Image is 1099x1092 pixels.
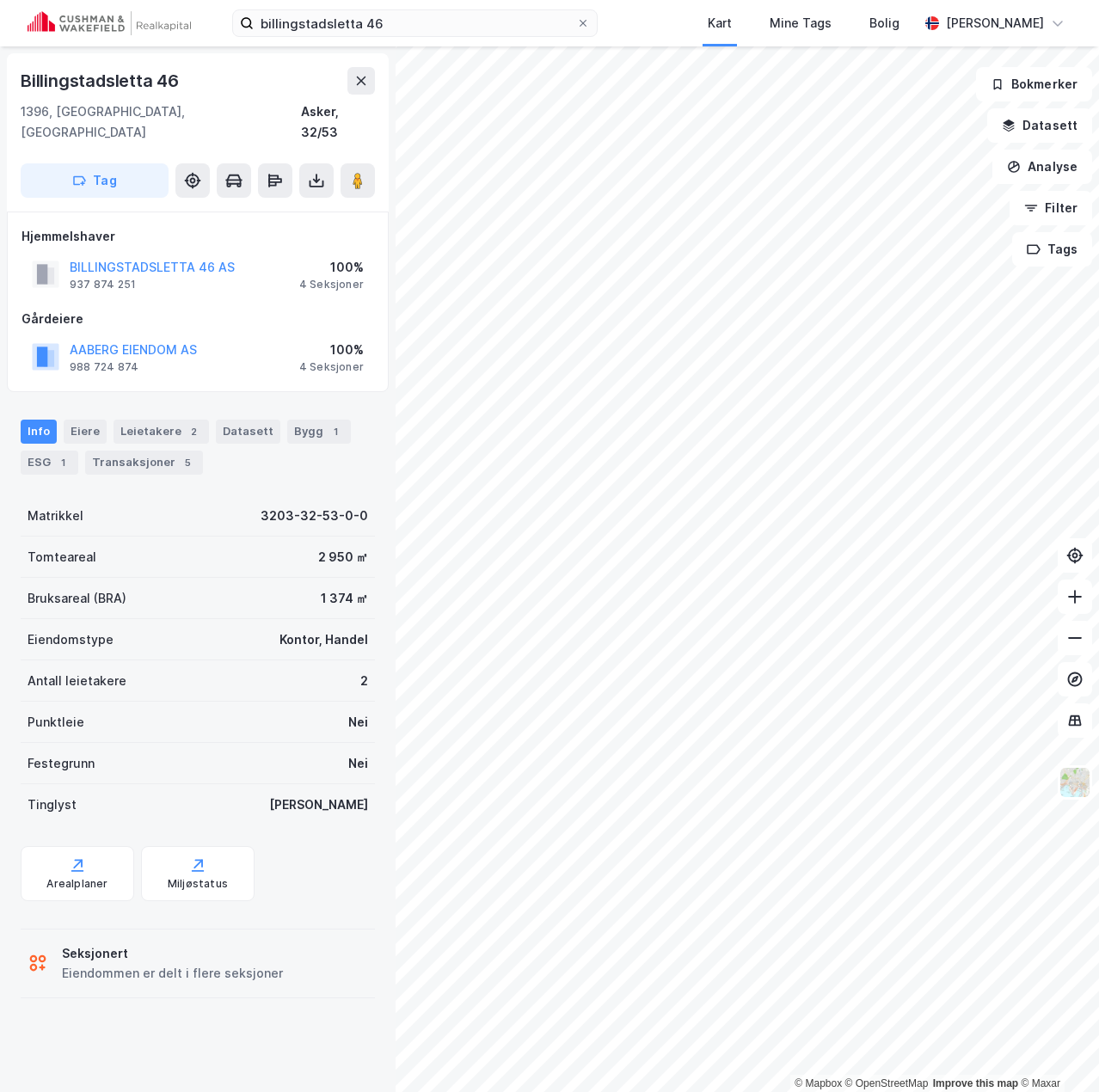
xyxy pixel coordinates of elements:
[869,13,899,34] div: Bolig
[62,963,283,984] div: Eiendommen er delt i flere seksjoner
[348,753,368,774] div: Nei
[770,13,832,34] div: Mine Tags
[21,309,374,329] div: Gårdeiere
[946,13,1044,34] div: [PERSON_NAME]
[987,108,1092,143] button: Datasett
[1013,1009,1099,1092] iframe: Chat Widget
[70,278,136,291] div: 937 874 251
[254,10,576,36] input: Søk på adresse, matrikkel, gårdeiere, leietakere eller personer
[1010,191,1092,225] button: Filter
[46,877,107,891] div: Arealplaner
[299,257,364,278] div: 100%
[21,451,78,475] div: ESG
[21,226,374,247] div: Hjemmelshaver
[1012,232,1092,267] button: Tags
[185,423,202,440] div: 2
[795,1077,842,1089] a: Mapbox
[21,101,301,143] div: 1396, [GEOGRAPHIC_DATA], [GEOGRAPHIC_DATA]
[279,629,368,650] div: Kontor, Handel
[28,547,96,567] div: Tomteareal
[28,712,84,733] div: Punktleie
[28,11,191,35] img: cushman-wakefield-realkapital-logo.202ea83816669bd177139c58696a8fa1.svg
[933,1077,1018,1089] a: Improve this map
[976,67,1092,101] button: Bokmerker
[85,451,203,475] div: Transaksjoner
[261,506,368,526] div: 3203-32-53-0-0
[348,712,368,733] div: Nei
[28,506,83,526] div: Matrikkel
[708,13,732,34] div: Kart
[21,163,169,198] button: Tag
[64,420,107,444] div: Eiere
[179,454,196,471] div: 5
[269,794,368,815] div: [PERSON_NAME]
[21,420,57,444] div: Info
[318,547,368,567] div: 2 950 ㎡
[360,671,368,691] div: 2
[301,101,375,143] div: Asker, 32/53
[54,454,71,471] div: 1
[992,150,1092,184] button: Analyse
[299,340,364,360] div: 100%
[28,588,126,609] div: Bruksareal (BRA)
[21,67,182,95] div: Billingstadsletta 46
[28,753,95,774] div: Festegrunn
[28,629,114,650] div: Eiendomstype
[299,278,364,291] div: 4 Seksjoner
[114,420,209,444] div: Leietakere
[62,943,283,964] div: Seksjonert
[28,794,77,815] div: Tinglyst
[299,360,364,374] div: 4 Seksjoner
[216,420,280,444] div: Datasett
[168,877,228,891] div: Miljøstatus
[28,671,126,691] div: Antall leietakere
[287,420,351,444] div: Bygg
[327,423,344,440] div: 1
[70,360,138,374] div: 988 724 874
[1013,1009,1099,1092] div: Kontrollprogram for chat
[1059,766,1091,799] img: Z
[845,1077,929,1089] a: OpenStreetMap
[321,588,368,609] div: 1 374 ㎡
